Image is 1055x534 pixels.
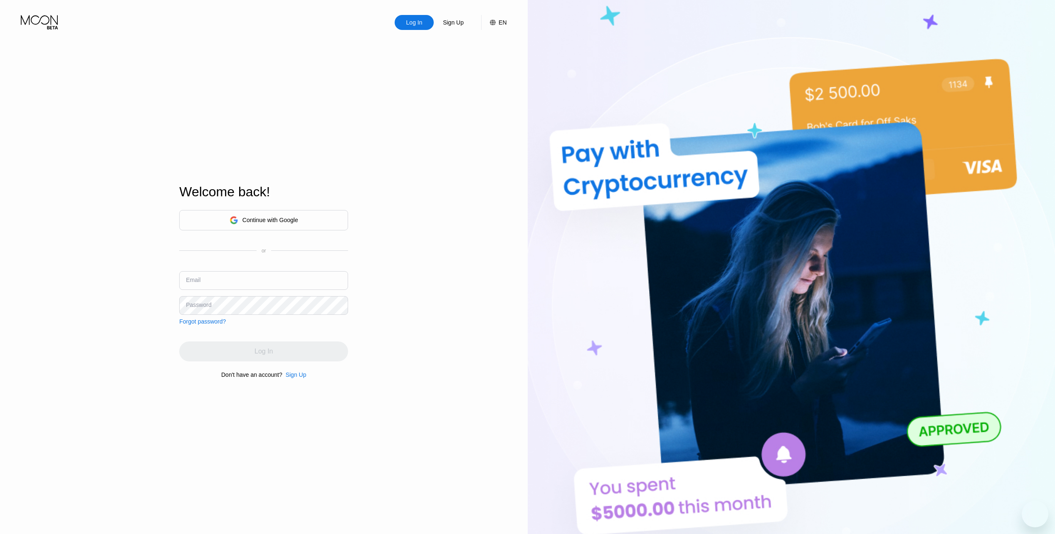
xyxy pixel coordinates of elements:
div: Welcome back! [179,184,348,200]
div: Don't have an account? [221,371,282,378]
div: Sign Up [434,15,473,30]
div: Sign Up [286,371,306,378]
div: Forgot password? [179,318,226,325]
div: Sign Up [282,371,306,378]
div: Email [186,277,200,283]
div: Log In [395,15,434,30]
div: Continue with Google [179,210,348,230]
div: Continue with Google [242,217,298,223]
div: Sign Up [442,18,464,27]
div: or [262,248,266,254]
div: EN [481,15,506,30]
div: Log In [405,18,423,27]
div: Password [186,302,211,308]
div: EN [499,19,506,26]
iframe: Button to launch messaging window [1022,501,1048,527]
